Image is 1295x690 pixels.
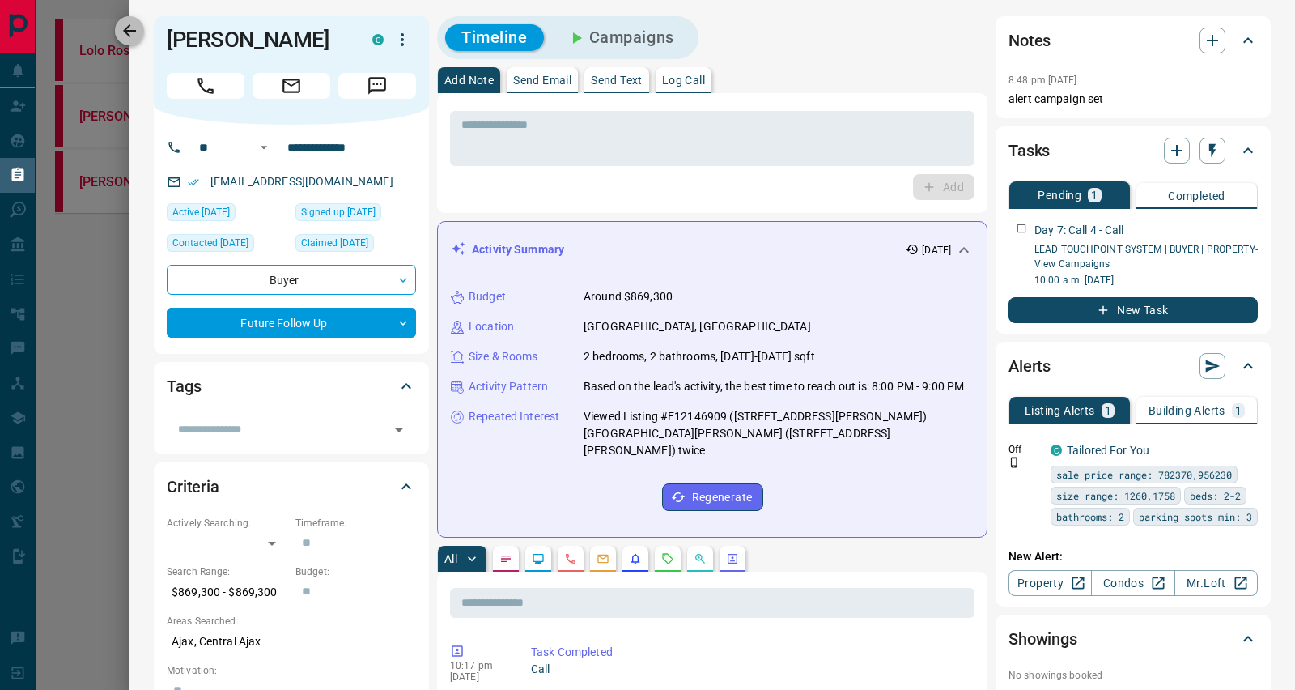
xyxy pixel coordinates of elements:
[1139,509,1252,525] span: parking spots min: 3
[1056,466,1232,483] span: sale price range: 782370,956230
[167,73,244,99] span: Call
[584,288,673,305] p: Around $869,300
[1174,570,1258,596] a: Mr.Loft
[1008,28,1051,53] h2: Notes
[451,235,974,265] div: Activity Summary[DATE]
[1008,297,1258,323] button: New Task
[694,552,707,565] svg: Opportunities
[469,288,506,305] p: Budget
[1034,222,1124,239] p: Day 7: Call 4 - Call
[444,75,494,86] p: Add Note
[445,24,544,51] button: Timeline
[1056,509,1124,525] span: bathrooms: 2
[591,75,643,86] p: Send Text
[1056,488,1175,504] span: size range: 1260,1758
[1008,353,1051,379] h2: Alerts
[469,378,548,395] p: Activity Pattern
[1008,347,1258,385] div: Alerts
[469,318,514,335] p: Location
[1034,244,1258,270] a: LEAD TOUCHPOINT SYSTEM | BUYER | PROPERTY- View Campaigns
[922,243,951,258] p: [DATE]
[584,348,815,365] p: 2 bedrooms, 2 bathrooms, [DATE]-[DATE] sqft
[450,660,507,671] p: 10:17 pm
[210,175,393,188] a: [EMAIL_ADDRESS][DOMAIN_NAME]
[1008,457,1020,468] svg: Push Notification Only
[167,628,416,655] p: Ajax, Central Ajax
[295,516,416,530] p: Timeframe:
[301,204,376,220] span: Signed up [DATE]
[1034,273,1258,287] p: 10:00 a.m. [DATE]
[172,235,248,251] span: Contacted [DATE]
[1105,405,1111,416] p: 1
[629,552,642,565] svg: Listing Alerts
[338,73,416,99] span: Message
[1008,626,1077,652] h2: Showings
[469,408,559,425] p: Repeated Interest
[1025,405,1095,416] p: Listing Alerts
[1149,405,1225,416] p: Building Alerts
[167,564,287,579] p: Search Range:
[531,644,968,661] p: Task Completed
[597,552,609,565] svg: Emails
[662,75,705,86] p: Log Call
[472,241,564,258] p: Activity Summary
[450,671,507,683] p: [DATE]
[513,75,571,86] p: Send Email
[531,661,968,678] p: Call
[662,483,763,511] button: Regenerate
[1008,442,1041,457] p: Off
[188,177,199,188] svg: Email Verified
[550,24,690,51] button: Campaigns
[1051,445,1062,456] div: condos.ca
[1008,620,1258,658] div: Showings
[1190,488,1241,504] span: beds: 2-2
[167,203,287,226] div: Thu Sep 11 2025
[295,564,416,579] p: Budget:
[167,614,416,628] p: Areas Searched:
[1008,91,1258,108] p: alert campaign set
[167,663,416,678] p: Motivation:
[295,234,416,257] div: Thu Sep 11 2025
[167,367,416,406] div: Tags
[1008,21,1258,60] div: Notes
[499,552,512,565] svg: Notes
[532,552,545,565] svg: Lead Browsing Activity
[469,348,538,365] p: Size & Rooms
[584,318,811,335] p: [GEOGRAPHIC_DATA], [GEOGRAPHIC_DATA]
[1008,570,1092,596] a: Property
[1008,75,1077,86] p: 8:48 pm [DATE]
[253,73,330,99] span: Email
[564,552,577,565] svg: Calls
[167,516,287,530] p: Actively Searching:
[167,234,287,257] div: Thu Sep 11 2025
[167,27,348,53] h1: [PERSON_NAME]
[167,308,416,338] div: Future Follow Up
[1235,405,1242,416] p: 1
[661,552,674,565] svg: Requests
[167,579,287,606] p: $869,300 - $869,300
[444,553,457,564] p: All
[167,265,416,295] div: Buyer
[1168,190,1225,202] p: Completed
[726,552,739,565] svg: Agent Actions
[1008,668,1258,683] p: No showings booked
[1008,548,1258,565] p: New Alert:
[372,34,384,45] div: condos.ca
[584,378,964,395] p: Based on the lead's activity, the best time to reach out is: 8:00 PM - 9:00 PM
[1038,190,1081,201] p: Pending
[301,235,368,251] span: Claimed [DATE]
[584,408,974,459] p: Viewed Listing #E12146909 ([STREET_ADDRESS][PERSON_NAME]) [GEOGRAPHIC_DATA][PERSON_NAME] ([STREET...
[1008,138,1050,164] h2: Tasks
[1067,444,1149,457] a: Tailored For You
[167,474,219,500] h2: Criteria
[1091,570,1174,596] a: Condos
[295,203,416,226] div: Thu Sep 11 2025
[388,419,410,441] button: Open
[1091,190,1098,201] p: 1
[167,373,201,399] h2: Tags
[1008,131,1258,170] div: Tasks
[254,138,274,157] button: Open
[172,204,230,220] span: Active [DATE]
[167,467,416,506] div: Criteria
